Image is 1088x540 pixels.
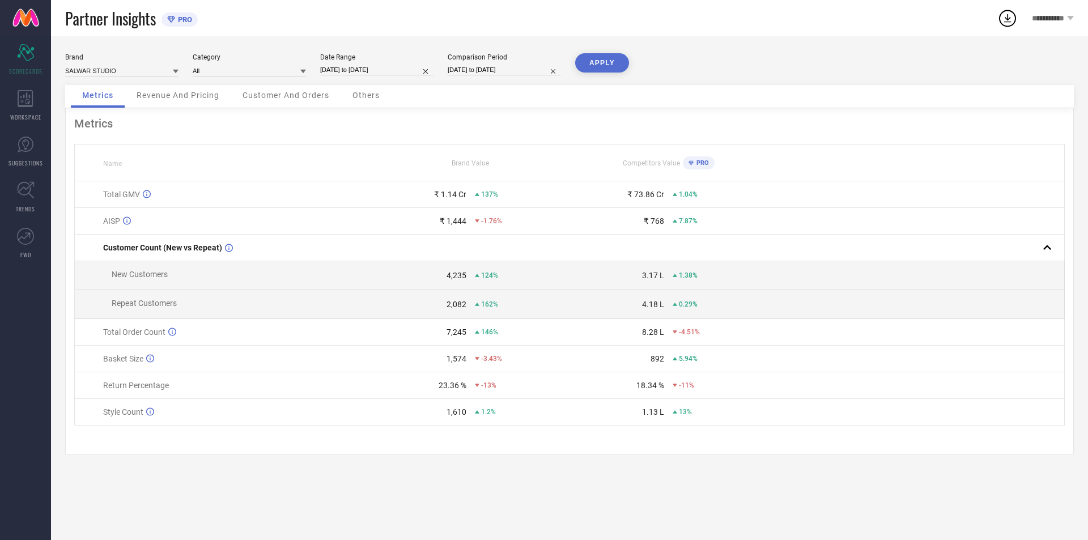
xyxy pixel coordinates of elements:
[679,328,700,336] span: -4.51%
[243,91,329,100] span: Customer And Orders
[447,354,466,363] div: 1,574
[103,354,143,363] span: Basket Size
[103,328,165,337] span: Total Order Count
[352,91,380,100] span: Others
[997,8,1018,28] div: Open download list
[452,159,489,167] span: Brand Value
[193,53,306,61] div: Category
[481,300,498,308] span: 162%
[439,381,466,390] div: 23.36 %
[447,328,466,337] div: 7,245
[8,159,43,167] span: SUGGESTIONS
[65,7,156,30] span: Partner Insights
[642,328,664,337] div: 8.28 L
[447,300,466,309] div: 2,082
[112,270,168,279] span: New Customers
[481,217,502,225] span: -1.76%
[481,271,498,279] span: 124%
[651,354,664,363] div: 892
[82,91,113,100] span: Metrics
[320,64,433,76] input: Select date range
[320,53,433,61] div: Date Range
[642,300,664,309] div: 4.18 L
[679,190,698,198] span: 1.04%
[103,190,140,199] span: Total GMV
[627,190,664,199] div: ₹ 73.86 Cr
[447,407,466,416] div: 1,610
[623,159,680,167] span: Competitors Value
[481,355,502,363] span: -3.43%
[440,216,466,226] div: ₹ 1,444
[175,15,192,24] span: PRO
[137,91,219,100] span: Revenue And Pricing
[679,300,698,308] span: 0.29%
[694,159,709,167] span: PRO
[679,355,698,363] span: 5.94%
[103,381,169,390] span: Return Percentage
[103,216,120,226] span: AISP
[644,216,664,226] div: ₹ 768
[636,381,664,390] div: 18.34 %
[103,160,122,168] span: Name
[679,381,694,389] span: -11%
[642,271,664,280] div: 3.17 L
[74,117,1065,130] div: Metrics
[481,381,496,389] span: -13%
[575,53,629,73] button: APPLY
[481,408,496,416] span: 1.2%
[448,64,561,76] input: Select comparison period
[447,271,466,280] div: 4,235
[679,408,692,416] span: 13%
[10,113,41,121] span: WORKSPACE
[481,328,498,336] span: 146%
[112,299,177,308] span: Repeat Customers
[481,190,498,198] span: 137%
[16,205,35,213] span: TRENDS
[434,190,466,199] div: ₹ 1.14 Cr
[679,271,698,279] span: 1.38%
[679,217,698,225] span: 7.87%
[65,53,178,61] div: Brand
[448,53,561,61] div: Comparison Period
[20,250,31,259] span: FWD
[103,243,222,252] span: Customer Count (New vs Repeat)
[9,67,42,75] span: SCORECARDS
[642,407,664,416] div: 1.13 L
[103,407,143,416] span: Style Count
